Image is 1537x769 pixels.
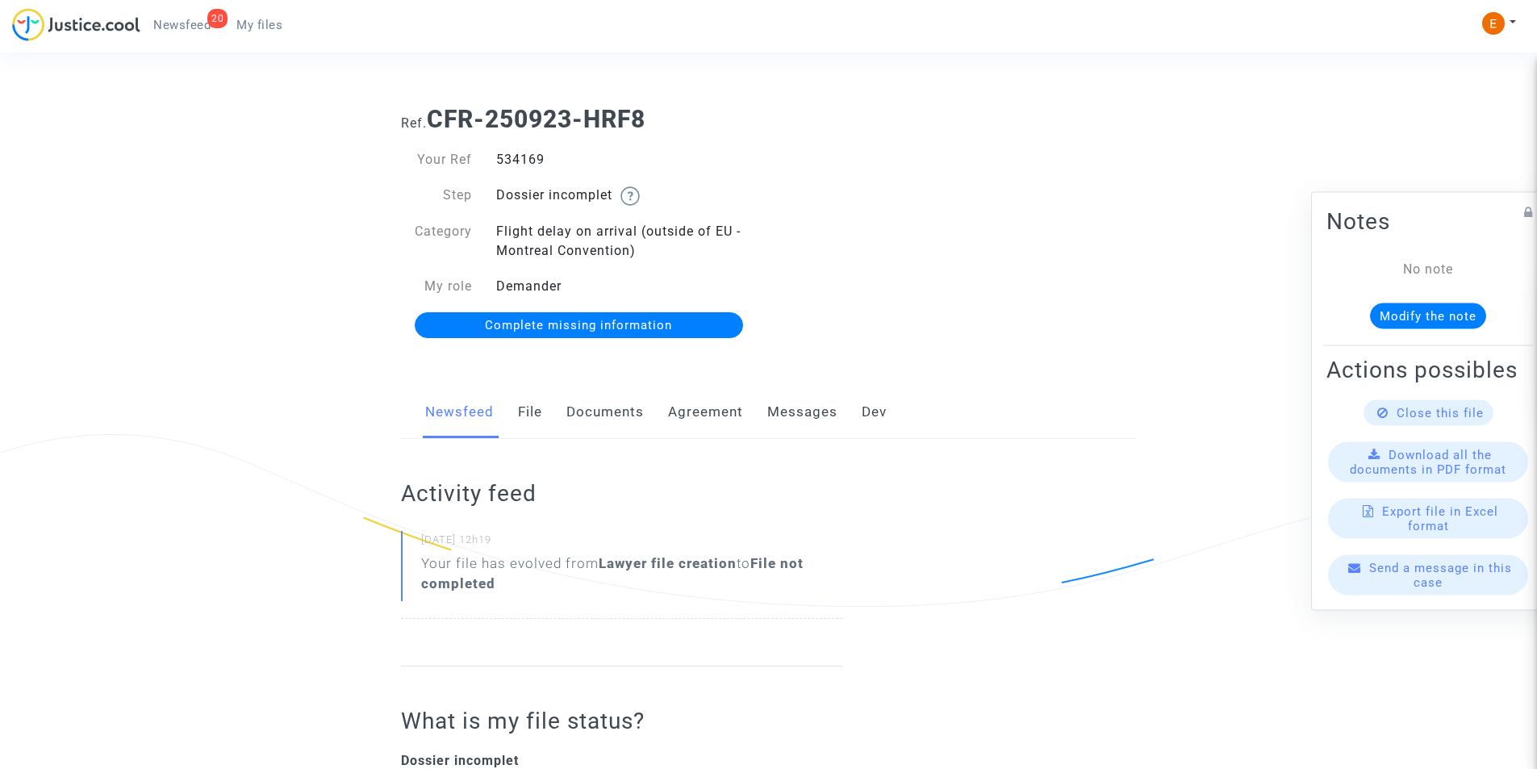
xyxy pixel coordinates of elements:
[767,386,837,439] a: Messages
[1370,303,1486,328] button: Modify the note
[484,222,769,261] div: Flight delay on arrival (outside of EU - Montreal Convention)
[1369,560,1512,589] span: Send a message in this case
[668,386,743,439] a: Agreement
[425,386,494,439] a: Newsfeed
[1382,504,1498,533] span: Export file in Excel format
[1326,207,1530,235] h2: Notes
[12,8,140,41] img: jc-logo.svg
[566,386,644,439] a: Documents
[389,186,484,206] div: Step
[1326,355,1530,383] h2: Actions possibles
[484,277,769,296] div: Demander
[140,13,223,37] a: 20Newsfeed
[153,18,211,32] span: Newsfeed
[1351,259,1506,278] div: No note
[862,386,887,439] a: Dev
[207,9,228,28] div: 20
[599,555,737,571] b: Lawyer file creation
[421,555,804,591] b: File not completed
[236,18,282,32] span: My files
[421,554,842,594] div: Your file has evolved from to
[485,318,672,332] span: Complete missing information
[389,150,484,169] div: Your Ref
[518,386,542,439] a: File
[421,533,842,554] small: [DATE] 12h19
[620,186,640,206] img: help.svg
[1397,405,1484,420] span: Close this file
[427,105,645,133] b: CFR-250923-HRF8
[401,479,842,508] h2: Activity feed
[401,707,842,735] h2: What is my file status?
[484,150,769,169] div: 534169
[1482,12,1505,35] img: ACg8ocIeiFvHKe4dA5oeRFd_CiCnuxWUEc1A2wYhRJE3TTWt=s96-c
[223,13,295,37] a: My files
[401,115,427,131] span: Ref.
[389,222,484,261] div: Category
[484,186,769,206] div: Dossier incomplet
[1350,447,1506,476] span: Download all the documents in PDF format
[389,277,484,296] div: My role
